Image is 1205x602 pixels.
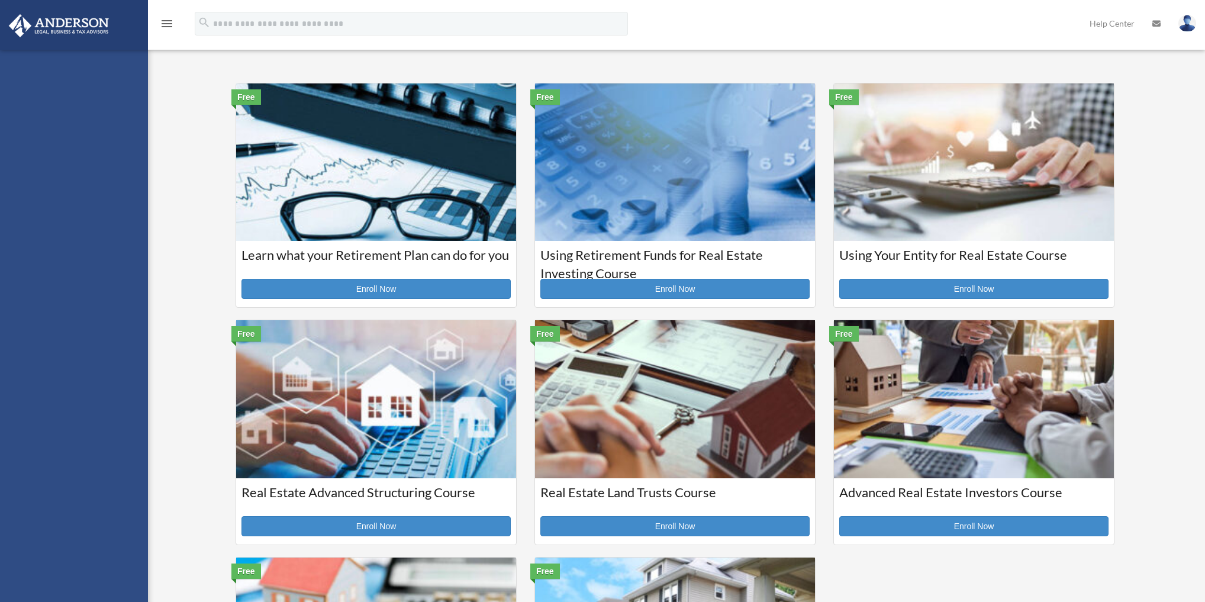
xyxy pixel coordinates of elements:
[160,21,174,31] a: menu
[241,246,511,276] h3: Learn what your Retirement Plan can do for you
[231,326,261,342] div: Free
[1178,15,1196,32] img: User Pic
[540,516,810,536] a: Enroll Now
[540,279,810,299] a: Enroll Now
[839,279,1109,299] a: Enroll Now
[540,484,810,513] h3: Real Estate Land Trusts Course
[530,326,560,342] div: Free
[530,564,560,579] div: Free
[160,17,174,31] i: menu
[829,326,859,342] div: Free
[231,564,261,579] div: Free
[839,516,1109,536] a: Enroll Now
[829,89,859,105] div: Free
[231,89,261,105] div: Free
[839,484,1109,513] h3: Advanced Real Estate Investors Course
[241,279,511,299] a: Enroll Now
[540,246,810,276] h3: Using Retirement Funds for Real Estate Investing Course
[5,14,112,37] img: Anderson Advisors Platinum Portal
[198,16,211,29] i: search
[839,246,1109,276] h3: Using Your Entity for Real Estate Course
[241,516,511,536] a: Enroll Now
[530,89,560,105] div: Free
[241,484,511,513] h3: Real Estate Advanced Structuring Course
